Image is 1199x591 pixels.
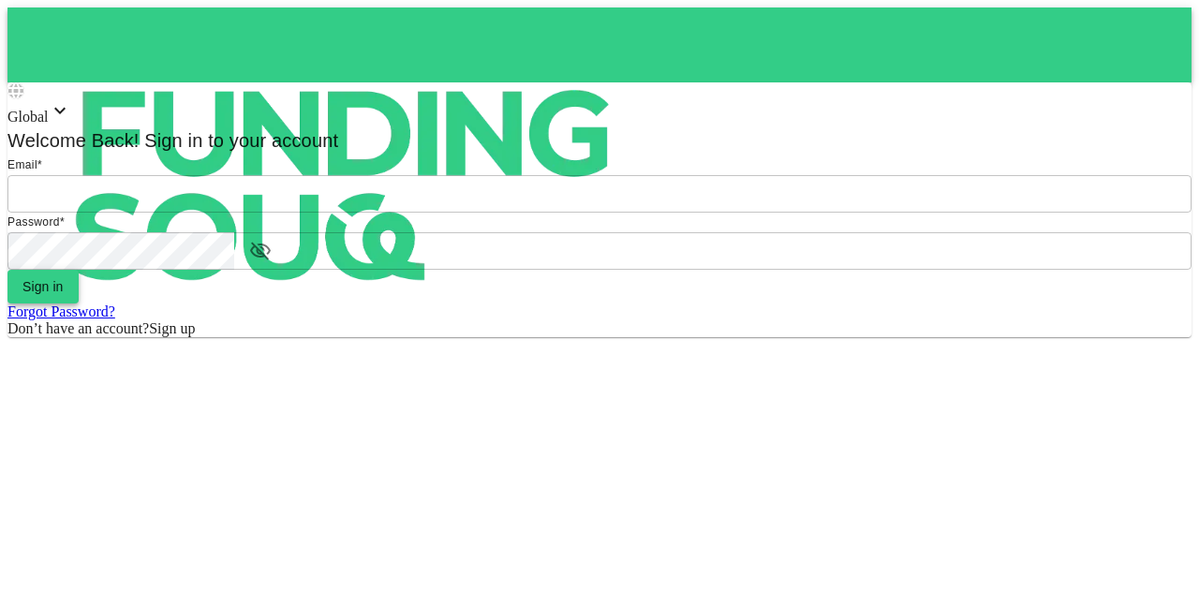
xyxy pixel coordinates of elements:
input: email [7,175,1192,213]
div: Global [7,99,1192,126]
a: logo [7,7,1192,82]
span: Don’t have an account? [7,320,149,336]
img: logo [7,7,682,363]
span: Sign in to your account [140,130,339,151]
span: Password [7,215,60,229]
input: password [7,232,234,270]
button: Sign in [7,270,79,303]
a: Forgot Password? [7,303,115,319]
span: Sign up [149,320,195,336]
span: Welcome Back! [7,130,140,151]
span: Email [7,158,37,171]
